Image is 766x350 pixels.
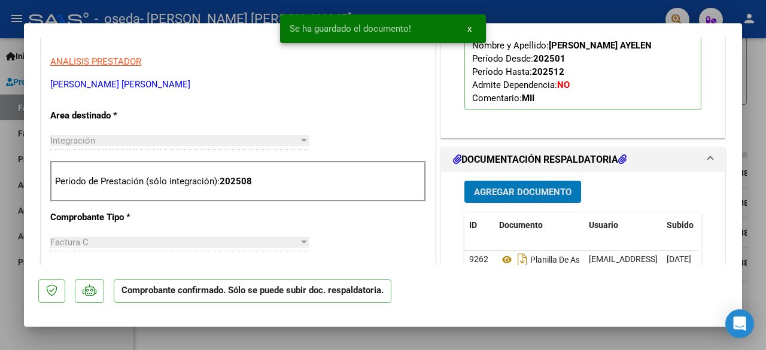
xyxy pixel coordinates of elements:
span: Se ha guardado el documento! [290,23,411,35]
button: Agregar Documento [464,181,581,203]
span: 9262 [469,254,488,264]
datatable-header-cell: ID [464,212,494,238]
datatable-header-cell: Usuario [584,212,662,238]
span: Factura C [50,237,89,248]
p: [PERSON_NAME] [PERSON_NAME] [50,78,426,92]
span: Integración [50,135,95,146]
strong: MII [522,93,534,104]
span: Subido [667,220,694,230]
i: Descargar documento [515,250,530,269]
span: Planilla De Asistencia [499,255,609,264]
strong: 202512 [532,66,564,77]
mat-expansion-panel-header: DOCUMENTACIÓN RESPALDATORIA [441,148,725,172]
span: Comentario: [472,93,534,104]
p: Período de Prestación (sólo integración): [55,175,421,188]
h1: DOCUMENTACIÓN RESPALDATORIA [453,153,627,167]
strong: NO [557,80,570,90]
strong: 202508 [220,176,252,187]
span: ANALISIS PRESTADOR [50,56,141,67]
span: Documento [499,220,543,230]
div: Open Intercom Messenger [725,309,754,338]
span: ID [469,220,477,230]
strong: 202501 [533,53,566,64]
span: Usuario [589,220,618,230]
p: Comprobante confirmado. Sólo se puede subir doc. respaldatoria. [114,279,391,303]
p: Comprobante Tipo * [50,211,163,224]
datatable-header-cell: Subido [662,212,722,238]
strong: [PERSON_NAME] AYELEN [549,40,652,51]
span: x [467,23,472,34]
p: Area destinado * [50,109,163,123]
button: x [458,18,481,39]
span: Agregar Documento [474,187,572,197]
datatable-header-cell: Documento [494,212,584,238]
span: [DATE] [667,254,691,264]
